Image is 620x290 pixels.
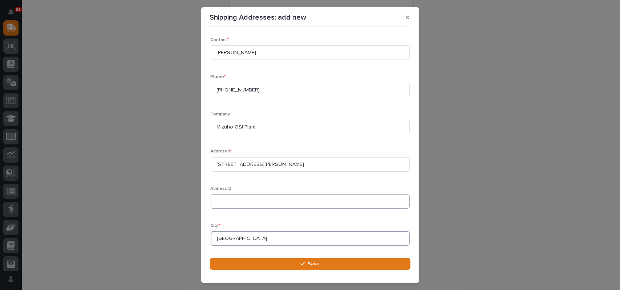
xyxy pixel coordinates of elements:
span: City [211,224,220,228]
span: Save [308,261,320,267]
p: Shipping Addresses: add new [210,13,307,22]
span: Company [211,112,230,117]
span: Address 2 [211,187,231,191]
span: Address 1 [211,149,232,154]
span: Phone [211,75,226,79]
span: Contact [211,38,229,42]
button: Save [210,258,410,270]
